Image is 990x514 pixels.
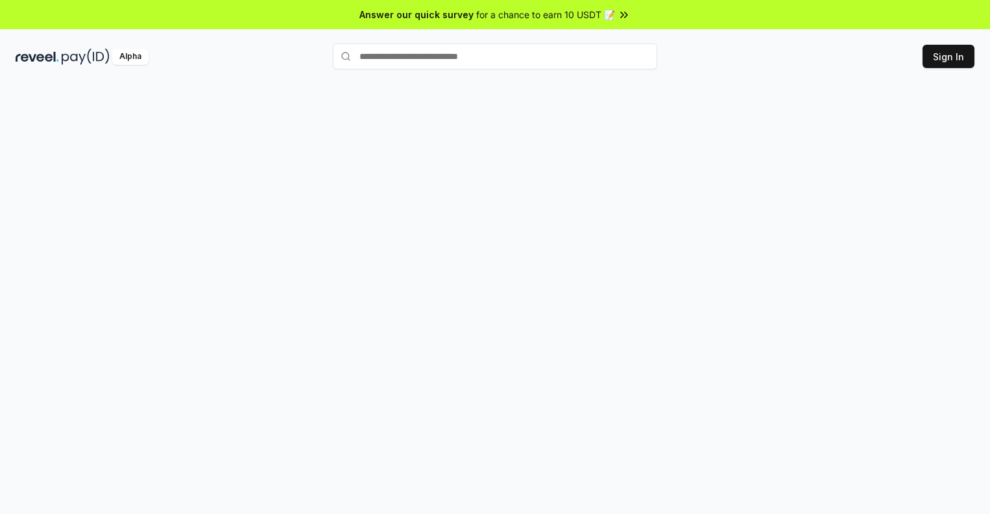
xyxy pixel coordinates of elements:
[476,8,615,21] span: for a chance to earn 10 USDT 📝
[62,49,110,65] img: pay_id
[923,45,974,68] button: Sign In
[112,49,149,65] div: Alpha
[359,8,474,21] span: Answer our quick survey
[16,49,59,65] img: reveel_dark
